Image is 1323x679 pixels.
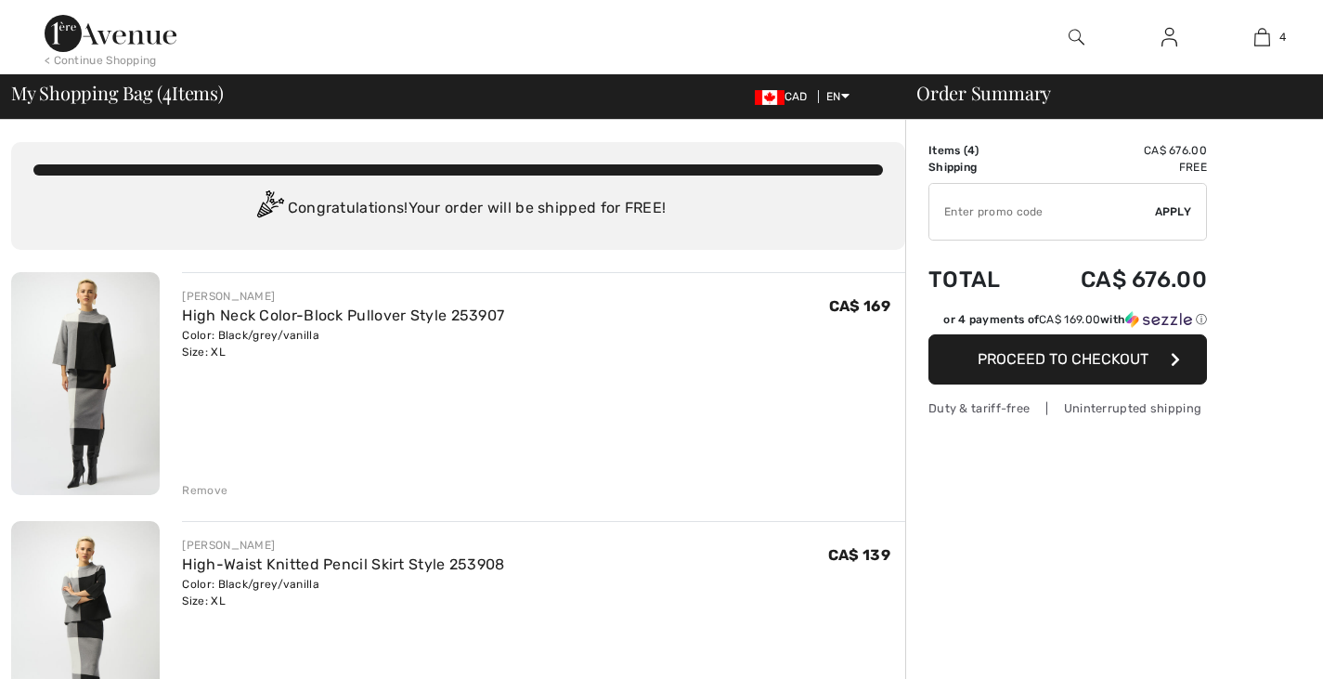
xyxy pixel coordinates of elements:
div: Order Summary [894,84,1312,102]
td: CA$ 676.00 [1030,248,1207,311]
span: EN [826,90,850,103]
span: My Shopping Bag ( Items) [11,84,224,102]
div: [PERSON_NAME] [182,288,504,305]
td: Total [928,248,1030,311]
td: Free [1030,159,1207,176]
td: CA$ 676.00 [1030,142,1207,159]
span: CAD [755,90,815,103]
a: High-Waist Knitted Pencil Skirt Style 253908 [182,555,504,573]
div: Congratulations! Your order will be shipped for FREE! [33,190,883,228]
a: High Neck Color-Block Pullover Style 253907 [182,307,504,324]
span: Proceed to Checkout [978,350,1148,368]
div: Duty & tariff-free | Uninterrupted shipping [928,399,1207,417]
img: Congratulation2.svg [251,190,288,228]
img: High Neck Color-Block Pullover Style 253907 [11,272,160,495]
img: search the website [1069,26,1084,48]
div: < Continue Shopping [45,52,157,69]
img: 1ère Avenue [45,15,176,52]
button: Proceed to Checkout [928,334,1207,385]
input: Promo code [929,184,1155,240]
span: 4 [162,79,172,103]
img: My Bag [1254,26,1270,48]
div: or 4 payments ofCA$ 169.00withSezzle Click to learn more about Sezzle [928,311,1207,334]
img: My Info [1161,26,1177,48]
img: Canadian Dollar [755,90,785,105]
div: Color: Black/grey/vanilla Size: XL [182,576,504,609]
td: Shipping [928,159,1030,176]
span: CA$ 169 [829,297,890,315]
a: Sign In [1147,26,1192,49]
div: Color: Black/grey/vanilla Size: XL [182,327,504,360]
div: Remove [182,482,227,499]
span: 4 [1279,29,1286,46]
div: [PERSON_NAME] [182,537,504,554]
a: 4 [1216,26,1307,48]
span: CA$ 139 [828,546,890,564]
span: 4 [967,144,975,157]
img: Sezzle [1125,311,1192,328]
span: Apply [1155,203,1192,220]
span: CA$ 169.00 [1039,313,1100,326]
div: or 4 payments of with [943,311,1207,328]
td: Items ( ) [928,142,1030,159]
